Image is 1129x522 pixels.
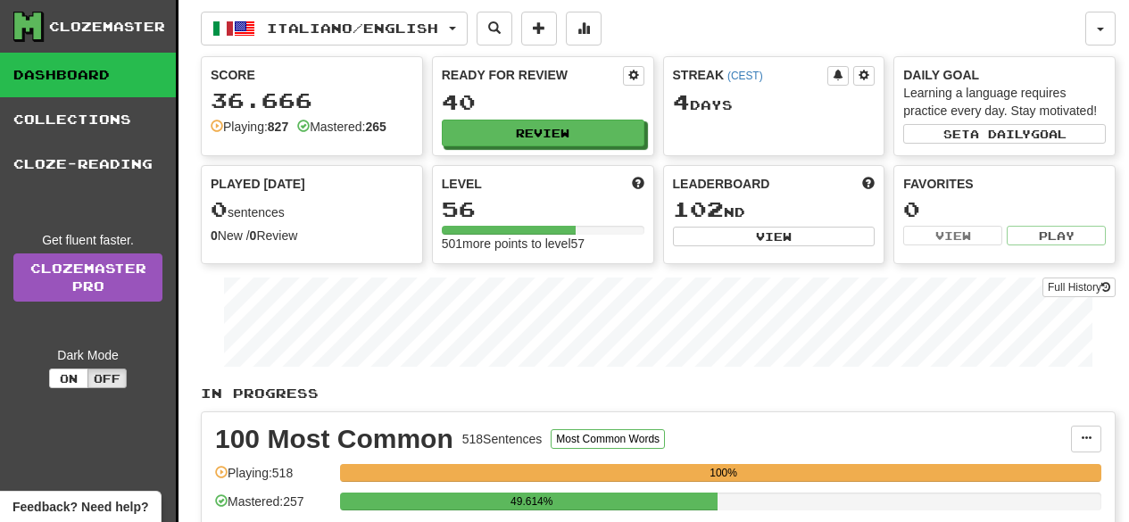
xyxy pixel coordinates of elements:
[673,66,828,84] div: Streak
[442,91,644,113] div: 40
[13,253,162,302] a: ClozemasterPro
[673,89,690,114] span: 4
[521,12,557,46] button: Add sentence to collection
[211,118,288,136] div: Playing:
[297,118,386,136] div: Mastered:
[201,385,1116,402] p: In Progress
[268,120,288,134] strong: 827
[215,464,331,493] div: Playing: 518
[727,70,763,82] a: (CEST)
[211,228,218,243] strong: 0
[566,12,602,46] button: More stats
[365,120,386,134] strong: 265
[1007,226,1106,245] button: Play
[87,369,127,388] button: Off
[970,128,1031,140] span: a daily
[903,226,1002,245] button: View
[442,175,482,193] span: Level
[201,12,468,46] button: Italiano/English
[215,426,453,452] div: 100 Most Common
[903,175,1106,193] div: Favorites
[673,196,724,221] span: 102
[632,175,644,193] span: Score more points to level up
[211,227,413,244] div: New / Review
[211,175,305,193] span: Played [DATE]
[673,198,876,221] div: nd
[903,198,1106,220] div: 0
[211,89,413,112] div: 36.666
[862,175,875,193] span: This week in points, UTC
[13,231,162,249] div: Get fluent faster.
[673,91,876,114] div: Day s
[442,198,644,220] div: 56
[462,430,543,448] div: 518 Sentences
[49,369,88,388] button: On
[13,346,162,364] div: Dark Mode
[1042,278,1116,297] button: Full History
[12,498,148,516] span: Open feedback widget
[903,124,1106,144] button: Seta dailygoal
[442,66,623,84] div: Ready for Review
[442,235,644,253] div: 501 more points to level 57
[211,198,413,221] div: sentences
[215,493,331,522] div: Mastered: 257
[267,21,438,36] span: Italiano / English
[673,227,876,246] button: View
[250,228,257,243] strong: 0
[211,196,228,221] span: 0
[903,84,1106,120] div: Learning a language requires practice every day. Stay motivated!
[903,66,1106,84] div: Daily Goal
[673,175,770,193] span: Leaderboard
[551,429,665,449] button: Most Common Words
[345,493,718,510] div: 49.614%
[442,120,644,146] button: Review
[345,464,1101,482] div: 100%
[211,66,413,84] div: Score
[49,18,165,36] div: Clozemaster
[477,12,512,46] button: Search sentences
